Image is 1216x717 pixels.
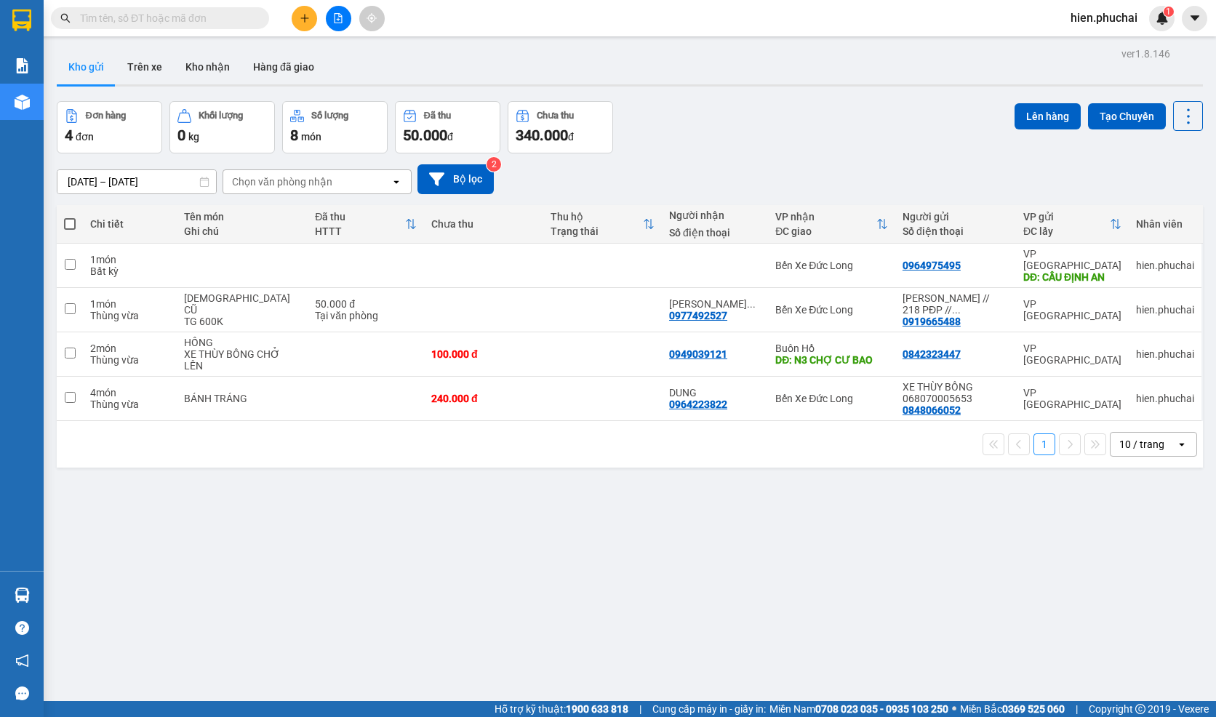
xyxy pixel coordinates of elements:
[241,49,326,84] button: Hàng đã giao
[775,211,876,223] div: VP nhận
[447,131,453,143] span: đ
[65,127,73,144] span: 4
[15,588,30,603] img: warehouse-icon
[1156,12,1169,25] img: icon-new-feature
[326,6,351,31] button: file-add
[1136,304,1194,316] div: hien.phuchai
[903,225,1009,237] div: Số điện thoại
[669,348,727,360] div: 0949039121
[116,49,174,84] button: Trên xe
[301,131,321,143] span: món
[424,111,451,121] div: Đã thu
[769,701,948,717] span: Miền Nam
[1135,704,1145,714] span: copyright
[669,310,727,321] div: 0977492527
[516,127,568,144] span: 340.000
[57,101,162,153] button: Đơn hàng4đơn
[403,127,447,144] span: 50.000
[90,254,169,265] div: 1 món
[333,13,343,23] span: file-add
[543,205,662,244] th: Toggle SortBy
[775,393,888,404] div: Bến Xe Đức Long
[508,101,613,153] button: Chưa thu340.000đ
[775,343,888,354] div: Buôn Hồ
[1002,703,1065,715] strong: 0369 525 060
[184,348,301,372] div: XE THÙY BÔNG CHỞ LÊN
[1136,218,1194,230] div: Nhân viên
[1119,437,1164,452] div: 10 / trang
[90,387,169,398] div: 4 món
[1176,438,1188,450] svg: open
[1188,12,1201,25] span: caret-down
[431,393,535,404] div: 240.000 đ
[952,706,956,712] span: ⚪️
[1023,298,1121,321] div: VP [GEOGRAPHIC_DATA]
[775,225,876,237] div: ĐC giao
[90,265,169,277] div: Bất kỳ
[174,49,241,84] button: Kho nhận
[15,621,29,635] span: question-circle
[815,703,948,715] strong: 0708 023 035 - 0935 103 250
[652,701,766,717] span: Cung cấp máy in - giấy in:
[188,131,199,143] span: kg
[1023,225,1110,237] div: ĐC lấy
[86,111,126,121] div: Đơn hàng
[232,175,332,189] div: Chọn văn phòng nhận
[1136,393,1194,404] div: hien.phuchai
[90,218,169,230] div: Chi tiết
[1136,260,1194,271] div: hien.phuchai
[391,176,402,188] svg: open
[903,292,1009,316] div: NGUYỄN MINH QUÂN // 218 PĐP // 068090000995
[417,164,494,194] button: Bộ lọc
[495,701,628,717] span: Hỗ trợ kỹ thuật:
[12,9,31,31] img: logo-vxr
[15,654,29,668] span: notification
[282,101,388,153] button: Số lượng8món
[431,218,535,230] div: Chưa thu
[537,111,574,121] div: Chưa thu
[1033,433,1055,455] button: 1
[903,260,961,271] div: 0964975495
[184,225,301,237] div: Ghi chú
[15,95,30,110] img: warehouse-icon
[292,6,317,31] button: plus
[57,170,216,193] input: Select a date range.
[1121,46,1170,62] div: ver 1.8.146
[290,127,298,144] span: 8
[315,211,405,223] div: Đã thu
[177,127,185,144] span: 0
[90,398,169,410] div: Thùng vừa
[669,387,761,398] div: DUNG
[1088,103,1166,129] button: Tạo Chuyến
[747,298,756,310] span: ...
[1023,211,1110,223] div: VP gửi
[57,49,116,84] button: Kho gửi
[431,348,535,360] div: 100.000 đ
[15,58,30,73] img: solution-icon
[1015,103,1081,129] button: Lên hàng
[315,225,405,237] div: HTTT
[15,686,29,700] span: message
[311,111,348,121] div: Số lượng
[184,211,301,223] div: Tên món
[367,13,377,23] span: aim
[184,292,301,316] div: GIẦY CŨ
[639,701,641,717] span: |
[60,13,71,23] span: search
[90,298,169,310] div: 1 món
[359,6,385,31] button: aim
[669,398,727,410] div: 0964223822
[184,393,301,404] div: BÁNH TRÁNG
[903,348,961,360] div: 0842323447
[568,131,574,143] span: đ
[566,703,628,715] strong: 1900 633 818
[184,316,301,327] div: TG 600K
[1023,248,1121,271] div: VP [GEOGRAPHIC_DATA]
[90,310,169,321] div: Thùng vừa
[1023,343,1121,366] div: VP [GEOGRAPHIC_DATA]
[551,211,643,223] div: Thu hộ
[315,310,417,321] div: Tại văn phòng
[90,343,169,354] div: 2 món
[315,298,417,310] div: 50.000 đ
[199,111,243,121] div: Khối lượng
